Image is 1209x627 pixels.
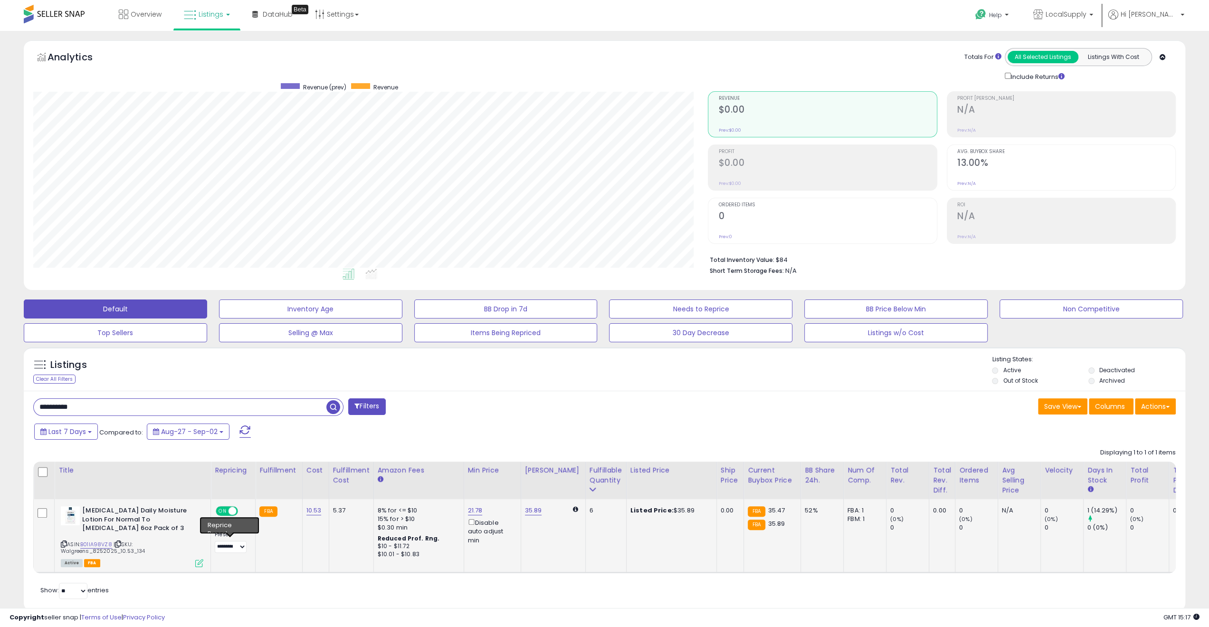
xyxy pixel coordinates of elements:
[1000,299,1183,318] button: Non Competitive
[378,534,440,542] b: Reduced Prof. Rng.
[718,104,936,117] h2: $0.00
[50,358,87,372] h5: Listings
[709,267,783,275] b: Short Term Storage Fees:
[718,203,936,208] span: Ordered Items
[1130,506,1169,515] div: 0
[805,465,839,485] div: BB Share 24h.
[933,465,951,495] div: Total Rev. Diff.
[378,550,457,559] div: $10.01 - $10.83
[1002,506,1033,515] div: N/A
[748,506,765,517] small: FBA
[1121,10,1178,19] span: Hi [PERSON_NAME]
[957,234,976,240] small: Prev: N/A
[964,53,1001,62] div: Totals For
[957,211,1175,223] h2: N/A
[709,253,1169,265] li: $84
[718,211,936,223] h2: 0
[968,1,1018,31] a: Help
[590,506,619,515] div: 6
[306,506,322,515] a: 10.53
[24,299,207,318] button: Default
[10,613,165,622] div: seller snap | |
[1046,10,1086,19] span: LocalSupply
[33,375,76,384] div: Clear All Filters
[630,506,674,515] b: Listed Price:
[890,506,929,515] div: 0
[590,465,622,485] div: Fulfillable Quantity
[959,523,998,532] div: 0
[1163,613,1199,622] span: 2025-09-11 15:17 GMT
[123,613,165,622] a: Privacy Policy
[373,83,398,91] span: Revenue
[959,506,998,515] div: 0
[468,506,483,515] a: 21.78
[1045,465,1079,475] div: Velocity
[959,465,994,485] div: Ordered Items
[1100,448,1176,457] div: Displaying 1 to 1 of 1 items
[998,71,1076,82] div: Include Returns
[82,506,198,535] b: [MEDICAL_DATA] Daily Moisture Lotion For Normal To [MEDICAL_DATA] 6oz Pack of 3
[1130,523,1169,532] div: 0
[378,542,457,550] div: $10 - $11.72
[348,398,385,415] button: Filters
[748,520,765,530] small: FBA
[1095,402,1125,411] span: Columns
[709,256,774,264] b: Total Inventory Value:
[219,299,402,318] button: Inventory Age
[630,506,709,515] div: $35.89
[34,424,98,440] button: Last 7 Days
[890,515,904,523] small: (0%)
[718,96,936,101] span: Revenue
[525,506,542,515] a: 35.89
[718,127,741,133] small: Prev: $0.00
[957,96,1175,101] span: Profit [PERSON_NAME]
[219,323,402,342] button: Selling @ Max
[161,427,218,436] span: Aug-27 - Sep-02
[957,181,976,186] small: Prev: N/A
[40,586,109,595] span: Show: entries
[61,540,145,555] span: | SKU: Walgreens_8252025_10.53_134
[217,507,228,515] span: ON
[61,506,203,566] div: ASIN:
[215,531,248,553] div: Preset:
[1099,376,1125,385] label: Archived
[957,149,1175,154] span: Avg. Buybox Share
[609,299,792,318] button: Needs to Reprice
[259,465,298,475] div: Fulfillment
[959,515,972,523] small: (0%)
[805,506,836,515] div: 52%
[975,9,987,20] i: Get Help
[1038,398,1087,415] button: Save View
[1087,506,1126,515] div: 1 (14.29%)
[378,506,457,515] div: 8% for <= $10
[609,323,792,342] button: 30 Day Decrease
[80,540,112,549] a: B01IA98VZ8
[215,465,251,475] div: Repricing
[378,515,457,523] div: 15% for > $10
[378,475,383,484] small: Amazon Fees.
[957,203,1175,208] span: ROI
[847,515,879,523] div: FBM: 1
[890,465,925,485] div: Total Rev.
[718,149,936,154] span: Profit
[525,465,581,475] div: [PERSON_NAME]
[1003,376,1038,385] label: Out of Stock
[378,465,460,475] div: Amazon Fees
[1108,10,1184,31] a: Hi [PERSON_NAME]
[147,424,229,440] button: Aug-27 - Sep-02
[378,523,457,532] div: $0.30 min
[768,506,785,515] span: 35.47
[957,127,976,133] small: Prev: N/A
[58,465,207,475] div: Title
[721,465,740,485] div: Ship Price
[1008,51,1078,63] button: All Selected Listings
[748,465,797,485] div: Current Buybox Price
[99,428,143,437] span: Compared to:
[1089,398,1133,415] button: Columns
[131,10,162,19] span: Overview
[237,507,252,515] span: OFF
[1173,506,1188,515] div: 0.00
[804,299,988,318] button: BB Price Below Min
[847,506,879,515] div: FBA: 1
[24,323,207,342] button: Top Sellers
